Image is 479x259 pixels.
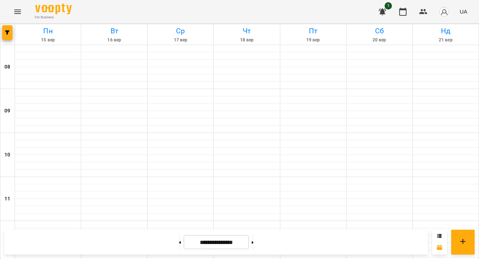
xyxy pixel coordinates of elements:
[82,25,146,37] h6: Вт
[348,37,411,44] h6: 20 вер
[4,63,10,71] h6: 08
[457,5,470,18] button: UA
[281,37,345,44] h6: 19 вер
[414,25,478,37] h6: Нд
[149,37,212,44] h6: 17 вер
[414,37,478,44] h6: 21 вер
[9,3,26,21] button: Menu
[16,37,80,44] h6: 15 вер
[215,37,278,44] h6: 18 вер
[4,151,10,159] h6: 10
[281,25,345,37] h6: Пт
[439,7,449,17] img: avatar_s.png
[149,25,212,37] h6: Ср
[16,25,80,37] h6: Пн
[4,195,10,203] h6: 11
[348,25,411,37] h6: Сб
[460,8,467,15] span: UA
[215,25,278,37] h6: Чт
[35,15,72,20] span: For Business
[385,2,392,10] span: 1
[4,107,10,115] h6: 09
[82,37,146,44] h6: 16 вер
[35,4,72,14] img: Voopty Logo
